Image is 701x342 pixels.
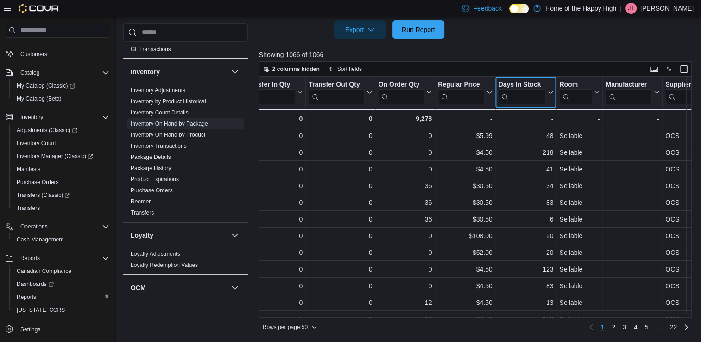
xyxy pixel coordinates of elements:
span: Inventory Manager (Classic) [13,151,109,162]
span: Inventory On Hand by Product [131,131,205,139]
div: 0 [309,264,372,275]
a: Inventory On Hand by Product [131,132,205,138]
div: 83 [498,280,553,291]
span: My Catalog (Beta) [13,93,109,104]
a: Inventory On Hand by Package [131,120,208,127]
button: Transfer In Qty [244,80,303,104]
button: Manifests [9,163,113,176]
span: 1 [600,323,604,332]
span: Washington CCRS [13,304,109,316]
span: Rows per page : 50 [263,323,308,331]
a: Page 22 of 22 [666,320,681,335]
span: Cash Management [13,234,109,245]
button: My Catalog (Beta) [9,92,113,105]
div: $4.50 [438,264,492,275]
div: 36 [378,180,432,191]
button: Days In Stock [498,80,553,104]
div: 0 [244,297,303,308]
div: 123 [498,264,553,275]
span: Reports [13,291,109,303]
a: Inventory Manager (Classic) [13,151,97,162]
span: Inventory [20,114,43,121]
div: On Order Qty [378,80,424,89]
span: Inventory by Product Historical [131,98,206,105]
div: 0 [378,164,432,175]
button: Reports [17,253,44,264]
span: Catalog [17,67,109,78]
a: Inventory Manager (Classic) [9,150,113,163]
div: 139 [498,314,553,325]
button: Regular Price [438,80,492,104]
span: Inventory Transactions [131,142,187,150]
span: JT [628,3,634,14]
div: Transfer Out Qty [309,80,365,89]
a: Purchase Orders [131,187,173,194]
span: Manifests [17,165,40,173]
span: Dashboards [13,279,109,290]
span: Run Report [402,25,435,34]
span: 2 [612,323,615,332]
button: Enter fullscreen [678,63,689,75]
nav: Pagination for preceding grid [586,320,692,335]
span: Transfers (Classic) [13,190,109,201]
button: Inventory [2,111,113,124]
div: Sellable [559,314,600,325]
div: Room [559,80,592,104]
div: 12 [378,314,432,325]
a: GL Transactions [131,46,171,52]
button: Catalog [17,67,43,78]
span: Sort fields [337,65,362,73]
div: - [438,113,492,124]
div: Sellable [559,264,600,275]
a: Adjustments (Classic) [9,124,113,137]
div: Transfer In Qty [244,80,295,104]
div: Loyalty [123,248,248,274]
span: Transfers [13,203,109,214]
span: Customers [20,51,47,58]
div: Transfer Out Qty [309,80,365,104]
span: Canadian Compliance [13,266,109,277]
div: Days In Stock [498,80,546,104]
button: Purchase Orders [9,176,113,189]
div: Transfer In Qty [244,80,295,89]
span: Settings [17,323,109,335]
div: 0 [309,214,372,225]
a: Manifests [13,164,44,175]
button: Inventory [131,67,227,76]
div: 83 [498,197,553,208]
div: 6 [498,214,553,225]
img: Cova [19,4,60,13]
a: Next page [681,322,692,333]
div: 36 [378,197,432,208]
span: Export [340,20,380,39]
div: 0 [309,147,372,158]
div: 0 [244,280,303,291]
div: 0 [378,247,432,258]
button: Transfers [9,202,113,215]
div: 0 [309,247,372,258]
div: 0 [309,314,372,325]
div: 0 [244,130,303,141]
div: Sellable [559,130,600,141]
a: [US_STATE] CCRS [13,304,69,316]
div: 218 [498,147,553,158]
p: | [620,3,622,14]
button: Loyalty [229,230,240,241]
span: Package History [131,165,171,172]
div: 9,278 [378,113,432,124]
a: Inventory Adjustments [131,87,185,94]
div: 0 [378,280,432,291]
div: 0 [244,180,303,191]
button: Inventory Count [9,137,113,150]
button: Operations [17,221,51,232]
div: 41 [498,164,553,175]
h3: Loyalty [131,231,153,240]
div: Sellable [559,247,600,258]
div: 0 [244,230,303,241]
span: Inventory Count Details [131,109,189,116]
a: Transfers [13,203,44,214]
h3: Inventory [131,67,160,76]
span: Transfers (Classic) [17,191,70,199]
